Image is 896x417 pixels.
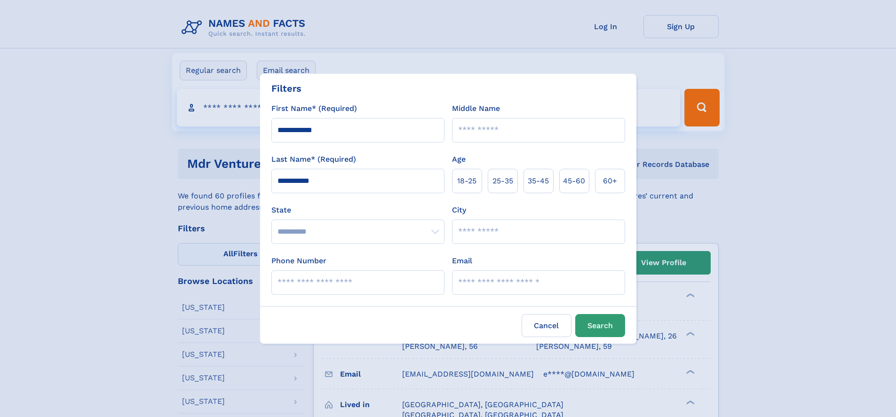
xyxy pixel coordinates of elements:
label: Last Name* (Required) [271,154,356,165]
label: Age [452,154,466,165]
span: 25‑35 [492,175,513,187]
label: City [452,205,466,216]
label: Email [452,255,472,267]
span: 45‑60 [563,175,585,187]
label: Middle Name [452,103,500,114]
label: Phone Number [271,255,326,267]
div: Filters [271,81,301,95]
label: First Name* (Required) [271,103,357,114]
span: 35‑45 [528,175,549,187]
span: 18‑25 [457,175,476,187]
label: State [271,205,444,216]
label: Cancel [522,314,571,337]
button: Search [575,314,625,337]
span: 60+ [603,175,617,187]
